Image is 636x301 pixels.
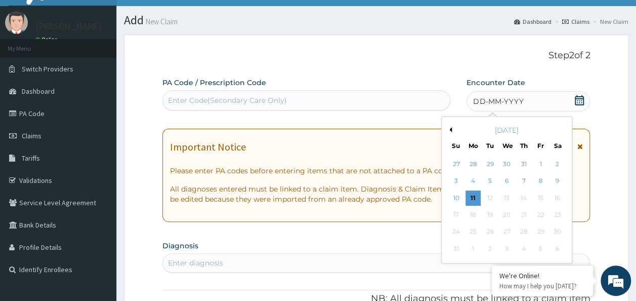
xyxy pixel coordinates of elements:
[590,17,628,26] li: New Claim
[516,207,531,222] div: Not available Thursday, August 21st, 2025
[499,271,585,280] div: We're Online!
[162,78,266,88] label: PA Code / Prescription Code
[514,17,552,26] a: Dashboard
[483,191,498,206] div: Not available Tuesday, August 12th, 2025
[499,157,515,172] div: Choose Wednesday, July 30th, 2025
[59,88,140,190] span: We're online!
[448,156,566,257] div: month 2025-08
[452,141,460,150] div: Su
[533,224,548,240] div: Not available Friday, August 29th, 2025
[483,174,498,189] div: Choose Tuesday, August 5th, 2025
[533,207,548,222] div: Not available Friday, August 22nd, 2025
[520,141,528,150] div: Th
[446,125,568,135] div: [DATE]
[449,207,464,222] div: Not available Sunday, August 17th, 2025
[516,191,531,206] div: Not available Thursday, August 14th, 2025
[499,282,585,290] p: How may I help you today?
[554,141,562,150] div: Sa
[550,174,565,189] div: Choose Saturday, August 9th, 2025
[35,36,60,43] a: Online
[469,141,477,150] div: Mo
[22,154,40,163] span: Tariffs
[449,157,464,172] div: Choose Sunday, July 27th, 2025
[170,184,583,204] p: All diagnoses entered must be linked to a claim item. Diagnosis & Claim Items that are visible bu...
[533,191,548,206] div: Not available Friday, August 15th, 2025
[465,207,481,222] div: Not available Monday, August 18th, 2025
[533,174,548,189] div: Choose Friday, August 8th, 2025
[499,207,515,222] div: Not available Wednesday, August 20th, 2025
[483,157,498,172] div: Choose Tuesday, July 29th, 2025
[465,224,481,240] div: Not available Monday, August 25th, 2025
[516,174,531,189] div: Choose Thursday, August 7th, 2025
[449,224,464,240] div: Not available Sunday, August 24th, 2025
[533,157,548,172] div: Choose Friday, August 1st, 2025
[168,258,223,268] div: Enter diagnosis
[144,18,178,25] small: New Claim
[499,241,515,256] div: Not available Wednesday, September 3rd, 2025
[22,131,41,140] span: Claims
[562,17,589,26] a: Claims
[465,157,481,172] div: Choose Monday, July 28th, 2025
[465,241,481,256] div: Not available Monday, September 1st, 2025
[533,241,548,256] div: Not available Friday, September 5th, 2025
[35,22,102,31] p: [PERSON_NAME]
[5,197,193,232] textarea: Type your message and hit 'Enter'
[550,207,565,222] div: Not available Saturday, August 23rd, 2025
[168,95,287,105] div: Enter Code(Secondary Care Only)
[502,141,511,150] div: We
[499,191,515,206] div: Not available Wednesday, August 13th, 2025
[22,64,73,73] span: Switch Providers
[170,166,583,176] p: Please enter PA codes before entering items that are not attached to a PA code
[467,78,525,88] label: Encounter Date
[449,241,464,256] div: Not available Sunday, August 31st, 2025
[19,51,41,76] img: d_794563401_company_1708531726252_794563401
[465,191,481,206] div: Choose Monday, August 11th, 2025
[170,141,246,153] h1: Important Notice
[550,191,565,206] div: Not available Saturday, August 16th, 2025
[550,157,565,172] div: Choose Saturday, August 2nd, 2025
[486,141,494,150] div: Tu
[22,87,55,96] span: Dashboard
[483,241,498,256] div: Not available Tuesday, September 2nd, 2025
[550,241,565,256] div: Not available Saturday, September 6th, 2025
[449,174,464,189] div: Choose Sunday, August 3rd, 2025
[483,224,498,240] div: Not available Tuesday, August 26th, 2025
[499,174,515,189] div: Choose Wednesday, August 6th, 2025
[162,241,198,251] label: Diagnosis
[124,14,628,27] h1: Add
[53,57,170,70] div: Chat with us now
[483,207,498,222] div: Not available Tuesday, August 19th, 2025
[162,50,590,61] p: Step 2 of 2
[449,191,464,206] div: Choose Sunday, August 10th, 2025
[465,174,481,189] div: Choose Monday, August 4th, 2025
[536,141,545,150] div: Fr
[447,127,452,132] button: Previous Month
[166,5,190,29] div: Minimize live chat window
[5,11,28,34] img: User Image
[499,224,515,240] div: Not available Wednesday, August 27th, 2025
[550,224,565,240] div: Not available Saturday, August 30th, 2025
[516,241,531,256] div: Not available Thursday, September 4th, 2025
[473,96,523,106] span: DD-MM-YYYY
[516,157,531,172] div: Choose Thursday, July 31st, 2025
[516,224,531,240] div: Not available Thursday, August 28th, 2025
